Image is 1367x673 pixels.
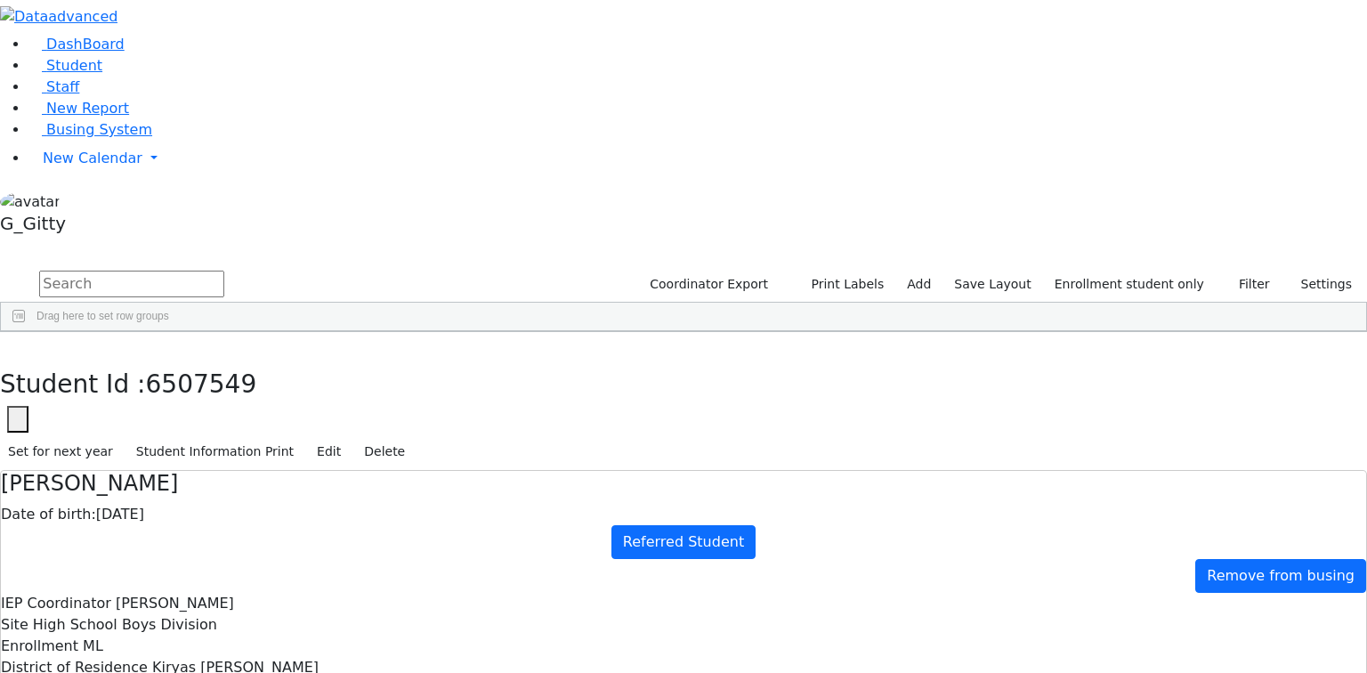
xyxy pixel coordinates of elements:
[116,595,234,612] span: [PERSON_NAME]
[128,438,302,466] button: Student Information Print
[146,369,257,399] span: 6507549
[28,121,152,138] a: Busing System
[356,438,413,466] button: Delete
[28,78,79,95] a: Staff
[1,593,111,614] label: IEP Coordinator
[28,57,102,74] a: Student
[1195,559,1366,593] a: Remove from busing
[28,141,1367,176] a: New Calendar
[1216,271,1278,298] button: Filter
[46,78,79,95] span: Staff
[36,310,169,322] span: Drag here to set row groups
[33,616,217,633] span: High School Boys Division
[83,637,103,654] span: ML
[28,100,129,117] a: New Report
[39,271,224,297] input: Search
[899,271,939,298] a: Add
[28,36,125,53] a: DashBoard
[1,614,28,636] label: Site
[1,471,1366,497] h4: [PERSON_NAME]
[46,57,102,74] span: Student
[1207,567,1355,584] span: Remove from busing
[638,271,776,298] button: Coordinator Export
[611,525,756,559] a: Referred Student
[46,100,129,117] span: New Report
[43,150,142,166] span: New Calendar
[309,438,349,466] button: Edit
[46,36,125,53] span: DashBoard
[1,636,78,657] label: Enrollment
[946,271,1039,298] button: Save Layout
[1,504,96,525] label: Date of birth:
[790,271,892,298] button: Print Labels
[46,121,152,138] span: Busing System
[1,504,1366,525] div: [DATE]
[1278,271,1360,298] button: Settings
[1047,271,1212,298] label: Enrollment student only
